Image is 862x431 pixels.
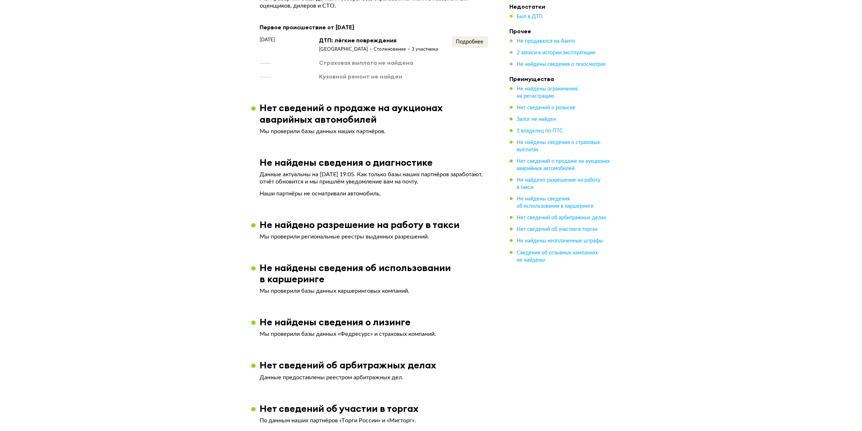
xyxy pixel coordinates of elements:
[517,140,600,152] span: Не найдены сведения о страховых выплатах
[260,403,419,414] h3: Нет сведений об участии в торгах
[319,36,438,44] div: ДТП: лёгкие повреждения
[517,159,610,171] span: Нет сведений о продаже на аукционах аварийных автомобилей
[319,72,403,80] div: Кузовной ремонт не найден
[517,86,578,99] span: Не найдены ограничения на регистрацию
[260,171,488,185] p: Данные актуальны на [DATE] 19:05. Как только базы наших партнёров заработают, отчёт обновится и м...
[260,417,488,424] p: По данным наших партнёров «Торги России» и «Мигторг».
[412,46,438,53] div: 3 участника
[319,59,413,67] div: Страховая выплата не найдена
[260,262,497,284] h3: Не найдены сведения об использовании в каршеринге
[456,39,484,45] span: Подробнее
[260,374,488,381] p: Данные предоставлены реестром арбитражных дел.
[510,28,611,35] h4: Прочее
[510,75,611,83] h4: Преимущества
[517,250,598,262] span: Сведения об отзывных кампаниях не найдены
[260,128,488,135] p: Мы проверили базы данных наших партнёров.
[319,46,374,53] div: [GEOGRAPHIC_DATA]
[260,157,433,168] h3: Не найдены сведения о диагностике
[260,233,488,240] p: Мы проверили региональные реестры выданных разрешений.
[517,62,606,67] span: Не найдены сведения о техосмотрах
[517,178,601,190] span: Не найдено разрешение на работу в такси
[260,22,488,32] div: Первое происшествие от [DATE]
[517,50,595,55] span: 2 записи в истории эксплуатации
[517,215,606,220] span: Нет сведений об арбитражных делах
[517,197,594,209] span: Не найдены сведения об использовании в каршеринге
[517,227,598,232] span: Нет сведений об участии в торгах
[517,238,603,244] span: Не найдены неоплаченные штрафы
[260,102,497,124] h3: Нет сведений о продаже на аукционах аварийных автомобилей
[260,316,411,328] h3: Не найдены сведения о лизинге
[260,36,275,43] span: [DATE]
[517,14,543,19] span: Был в ДТП
[260,190,488,197] p: Наши партнёры не осматривали автомобиль.
[517,39,575,44] span: Не продавался на Авито
[517,128,563,134] span: 1 владелец по ПТС
[517,117,556,122] span: Залог не найден
[374,46,412,53] div: Столкновение
[260,359,437,371] h3: Нет сведений об арбитражных делах
[452,36,488,48] button: Подробнее
[510,3,611,10] h4: Недостатки
[260,219,460,230] h3: Не найдено разрешение на работу в такси
[517,105,576,110] span: Нет сведений о розыске
[260,287,488,295] p: Мы проверили базы данных каршеринговых компаний.
[260,330,488,338] p: Мы проверили базы данных «Федресурс» и страховых компаний.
